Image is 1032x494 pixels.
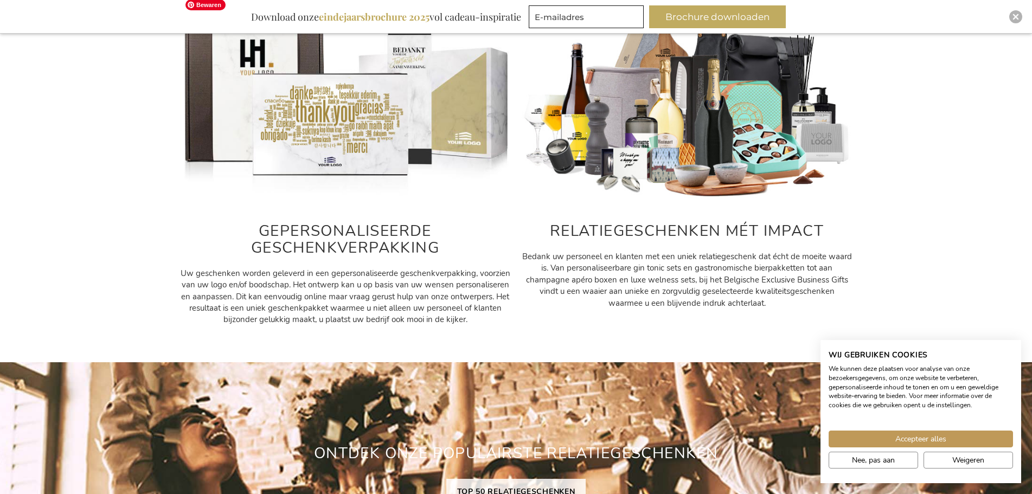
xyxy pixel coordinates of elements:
[1012,14,1019,20] img: Close
[1009,10,1022,23] div: Close
[522,251,852,309] span: Bedank uw personeel en klanten met een uniek relatiegeschenk dat écht de moeite waard is. Van per...
[180,223,511,256] h2: GEPERSONALISEERDE GESCHENKVERPAKKING
[319,10,430,23] b: eindejaarsbrochure 2025
[952,454,984,466] span: Weigeren
[829,452,918,469] button: Pas cookie voorkeuren aan
[529,5,644,28] input: E-mailadres
[924,452,1013,469] button: Alle cookies weigeren
[829,364,1013,410] p: We kunnen deze plaatsen voor analyse van onze bezoekersgegevens, om onze website te verbeteren, g...
[852,454,895,466] span: Nee, pas aan
[829,431,1013,447] button: Accepteer alle cookies
[522,223,852,240] h2: RELATIEGESCHENKEN MÉT IMPACT
[895,433,946,445] span: Accepteer alles
[529,5,647,31] form: marketing offers and promotions
[181,268,510,325] span: Uw geschenken worden geleverd in een gepersonaliseerde geschenkverpakking, voorzien van uw logo e...
[649,5,786,28] button: Brochure downloaden
[246,5,526,28] div: Download onze vol cadeau-inspiratie
[829,350,1013,360] h2: Wij gebruiken cookies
